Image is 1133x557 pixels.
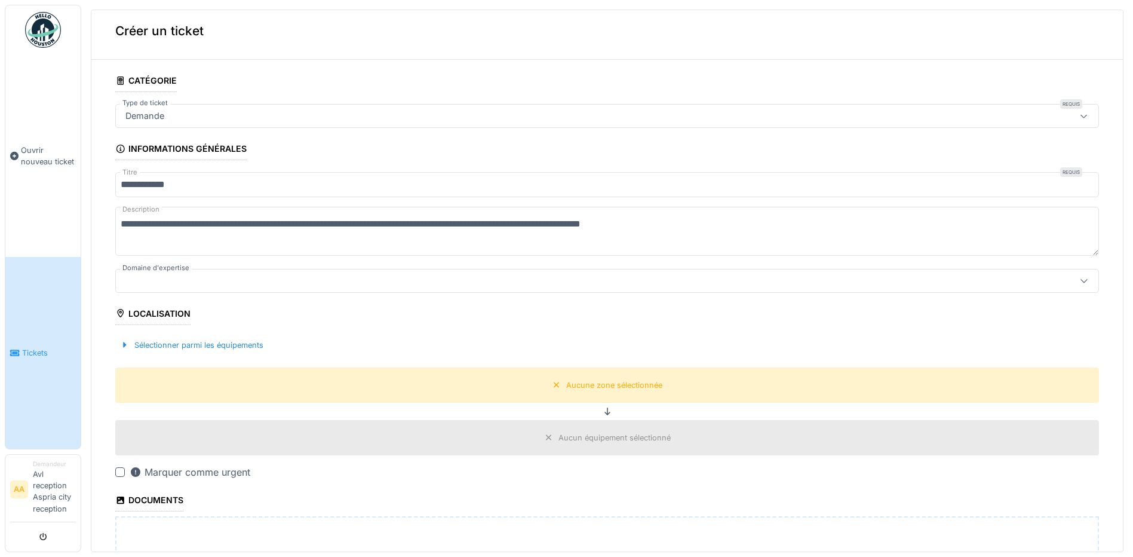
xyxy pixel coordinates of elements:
div: Créer un ticket [91,2,1123,60]
div: Requis [1060,167,1082,177]
label: Type de ticket [120,98,170,108]
div: Localisation [115,305,191,325]
a: AA DemandeurAvl reception Aspria city reception [10,460,76,522]
div: Marquer comme urgent [130,465,250,479]
a: Ouvrir nouveau ticket [5,54,81,257]
img: Badge_color-CXgf-gQk.svg [25,12,61,48]
div: Aucun équipement sélectionné [558,432,671,443]
li: AA [10,481,28,498]
div: Documents [115,491,183,512]
li: Avl reception Aspria city reception [33,460,76,519]
label: Titre [120,167,140,177]
div: Demandeur [33,460,76,469]
div: Requis [1060,99,1082,109]
span: Tickets [22,347,76,359]
label: Domaine d'expertise [120,263,192,273]
span: Ouvrir nouveau ticket [21,145,76,167]
div: Catégorie [115,72,177,92]
div: Sélectionner parmi les équipements [115,337,268,353]
label: Description [120,202,162,217]
div: Aucune zone sélectionnée [566,380,662,391]
div: Demande [121,109,169,123]
a: Tickets [5,257,81,448]
div: Informations générales [115,140,247,160]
